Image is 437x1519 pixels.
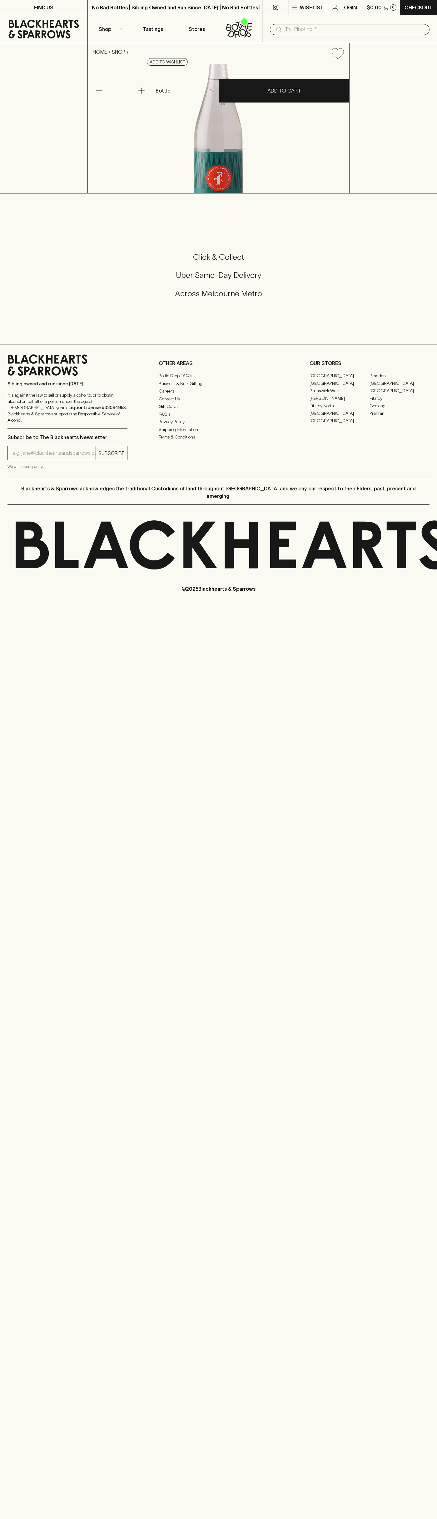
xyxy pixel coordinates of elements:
[159,372,279,380] a: Bottle Drop FAQ's
[112,49,125,55] a: SHOP
[159,395,279,403] a: Contact Us
[370,372,430,379] a: Braddon
[147,58,188,66] button: Add to wishlist
[7,434,127,441] p: Subscribe to The Blackhearts Newsletter
[300,4,324,11] p: Wishlist
[7,270,430,280] h5: Uber Same-Day Delivery
[7,392,127,423] p: It is against the law to sell or supply alcohol to, or to obtain alcohol on behalf of a person un...
[131,15,175,43] a: Tastings
[159,359,279,367] p: OTHER AREAS
[370,387,430,394] a: [GEOGRAPHIC_DATA]
[310,359,430,367] p: OUR STORES
[310,372,370,379] a: [GEOGRAPHIC_DATA]
[7,464,127,470] p: We will never spam you
[159,403,279,410] a: Gift Cards
[175,15,219,43] a: Stores
[267,87,301,94] p: ADD TO CART
[159,380,279,387] a: Business & Bulk Gifting
[7,288,430,299] h5: Across Melbourne Metro
[285,24,425,34] input: Try "Pinot noir"
[370,394,430,402] a: Fitzroy
[219,79,349,103] button: ADD TO CART
[310,387,370,394] a: Brunswick West
[310,379,370,387] a: [GEOGRAPHIC_DATA]
[143,25,163,33] p: Tastings
[159,410,279,418] a: FAQ's
[159,418,279,426] a: Privacy Policy
[370,409,430,417] a: Prahran
[93,49,107,55] a: HOME
[341,4,357,11] p: Login
[310,417,370,424] a: [GEOGRAPHIC_DATA]
[159,426,279,433] a: Shipping Information
[189,25,205,33] p: Stores
[7,227,430,332] div: Call to action block
[12,485,425,500] p: Blackhearts & Sparrows acknowledges the traditional Custodians of land throughout [GEOGRAPHIC_DAT...
[88,64,349,193] img: 3357.png
[12,448,96,458] input: e.g. jane@blackheartsandsparrows.com.au
[96,446,127,460] button: SUBSCRIBE
[68,405,126,410] strong: Liquor License #32064953
[405,4,433,11] p: Checkout
[329,46,346,62] button: Add to wishlist
[159,388,279,395] a: Careers
[310,409,370,417] a: [GEOGRAPHIC_DATA]
[7,381,127,387] p: Sibling owned and run since [DATE]
[34,4,53,11] p: FIND US
[367,4,382,11] p: $0.00
[98,449,125,457] p: SUBSCRIBE
[392,6,395,9] p: 0
[156,87,171,94] p: Bottle
[310,402,370,409] a: Fitzroy North
[7,252,430,262] h5: Click & Collect
[153,84,218,97] div: Bottle
[88,15,132,43] button: Shop
[310,394,370,402] a: [PERSON_NAME]
[159,434,279,441] a: Terms & Conditions
[99,25,111,33] p: Shop
[370,379,430,387] a: [GEOGRAPHIC_DATA]
[370,402,430,409] a: Geelong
